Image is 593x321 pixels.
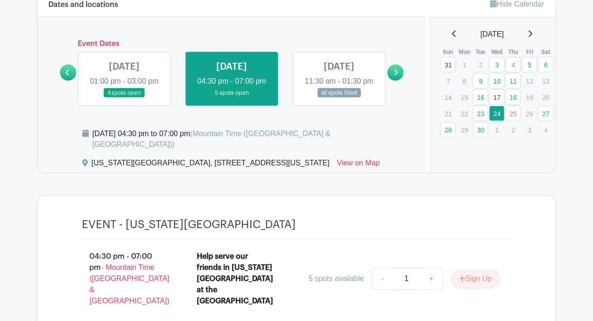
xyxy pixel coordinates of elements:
[93,130,331,149] span: (Mountain Time ([GEOGRAPHIC_DATA] & [GEOGRAPHIC_DATA]))
[49,0,119,9] h6: Dates and locations
[538,90,553,105] p: 20
[473,106,488,121] a: 23
[473,58,488,72] p: 2
[489,90,505,105] a: 17
[538,123,553,137] p: 4
[457,74,472,88] p: 8
[337,158,380,173] a: View on Map
[489,57,505,72] a: 3
[522,90,537,105] p: 19
[506,106,521,121] a: 25
[440,47,456,57] th: Sun
[457,123,472,137] p: 29
[457,106,472,121] p: 22
[451,269,500,289] button: Sign Up
[67,248,182,311] p: 04:30 pm - 07:00 pm
[473,90,488,105] a: 16
[82,218,296,232] h4: EVENT - [US_STATE][GEOGRAPHIC_DATA]
[457,90,472,105] p: 15
[90,264,170,305] span: - Mountain Time ([GEOGRAPHIC_DATA] & [GEOGRAPHIC_DATA])
[197,251,273,307] div: Help serve our friends in [US_STATE][GEOGRAPHIC_DATA] at the [GEOGRAPHIC_DATA]
[457,58,472,72] p: 1
[489,123,505,137] p: 1
[456,47,473,57] th: Mon
[522,106,537,121] p: 26
[309,274,364,285] div: 5 spots available
[506,123,521,137] p: 2
[480,29,504,40] span: [DATE]
[522,123,537,137] p: 3
[489,73,505,89] a: 10
[521,47,538,57] th: Fri
[538,74,553,88] p: 13
[473,47,489,57] th: Tue
[440,122,456,138] a: 28
[93,128,415,151] div: [DATE] 04:30 pm to 07:00 pm
[538,57,553,72] a: 6
[505,47,521,57] th: Thu
[420,268,443,290] a: +
[522,74,537,88] p: 12
[92,158,330,173] div: [US_STATE][GEOGRAPHIC_DATA], [STREET_ADDRESS][US_STATE]
[538,106,553,121] a: 27
[473,73,488,89] a: 9
[489,47,505,57] th: Wed
[372,268,393,290] a: -
[440,74,456,88] p: 7
[440,106,456,121] p: 21
[473,122,488,138] a: 30
[506,57,521,72] a: 4
[489,106,505,121] a: 24
[76,39,388,48] h6: Event Dates
[506,73,521,89] a: 11
[538,47,554,57] th: Sat
[440,90,456,105] p: 14
[440,57,456,72] a: 31
[522,57,537,72] a: 5
[506,90,521,105] a: 18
